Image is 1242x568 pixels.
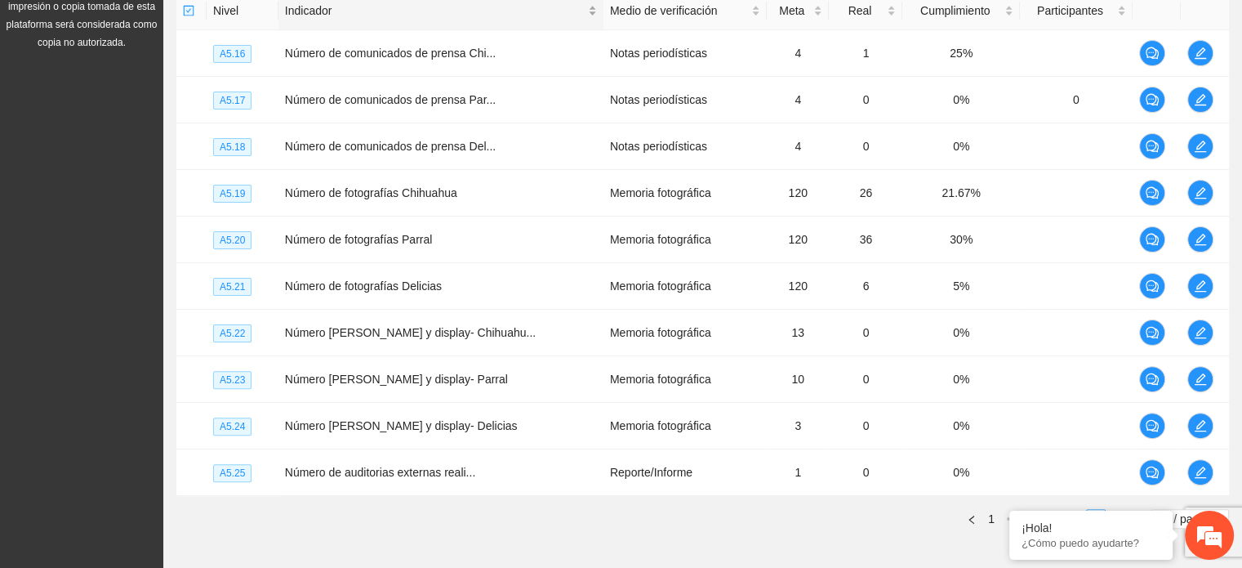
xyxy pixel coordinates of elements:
td: 4 [767,30,829,77]
td: Reporte/Informe [603,449,767,496]
span: A5.23 [213,371,252,389]
td: 13 [767,310,829,356]
li: Previous Page [962,509,982,529]
span: edit [1188,373,1213,386]
td: 4 [767,77,829,123]
button: comment [1139,366,1165,392]
td: Notas periodísticas [603,30,767,77]
span: edit [1188,326,1213,339]
button: edit [1187,320,1213,346]
td: Número [PERSON_NAME] y display- Parral [278,356,603,403]
span: left [967,515,977,525]
td: 0% [902,356,1020,403]
button: edit [1187,273,1213,299]
span: edit [1188,419,1213,432]
button: edit [1187,40,1213,66]
td: 0 [829,449,902,496]
li: 10 [1106,509,1130,529]
span: Número de comunicados de prensa Chi... [285,47,496,60]
li: 6 [1027,509,1047,529]
button: right [1130,509,1150,529]
td: 1 [829,30,902,77]
span: edit [1188,140,1213,153]
span: edit [1188,280,1213,293]
td: 0% [902,310,1020,356]
td: Número de fotografías Chihuahua [278,170,603,217]
td: 30% [902,217,1020,263]
span: Cumplimiento [909,2,1001,20]
span: A5.20 [213,231,252,249]
span: edit [1188,466,1213,479]
td: Notas periodísticas [603,77,767,123]
span: A5.17 [213,92,252,110]
a: 1 [982,510,1000,528]
span: A5.21 [213,278,252,296]
span: A5.18 [213,138,252,156]
a: 7 [1048,510,1066,528]
td: 36 [829,217,902,263]
button: edit [1187,413,1213,439]
span: 10 / page [1158,510,1222,528]
a: 9 [1087,510,1105,528]
textarea: Escriba su mensaje y pulse “Intro” [8,387,311,445]
button: edit [1187,180,1213,206]
td: 4 [767,123,829,170]
button: comment [1139,320,1165,346]
td: 26 [829,170,902,217]
span: Número de comunicados de prensa Del... [285,140,496,153]
button: edit [1187,133,1213,159]
span: Participantes [1026,2,1114,20]
li: 1 [982,509,1001,529]
span: A5.24 [213,418,252,436]
td: 0% [902,123,1020,170]
span: Real [835,2,884,20]
td: Memoria fotográfica [603,403,767,449]
button: comment [1139,226,1165,253]
span: Meta [773,2,810,20]
span: edit [1188,186,1213,199]
td: 0 [829,403,902,449]
td: 1 [767,449,829,496]
a: 8 [1067,510,1085,528]
td: 0 [829,77,902,123]
td: 6 [829,263,902,310]
li: 7 [1047,509,1066,529]
td: Notas periodísticas [603,123,767,170]
span: Medio de verificación [610,2,748,20]
a: 6 [1028,510,1046,528]
td: 0% [902,403,1020,449]
td: Memoria fotográfica [603,170,767,217]
td: Memoria fotográfica [603,310,767,356]
div: Chatee con nosotros ahora [85,83,274,105]
span: A5.19 [213,185,252,203]
button: comment [1139,133,1165,159]
li: 8 [1066,509,1086,529]
td: 120 [767,170,829,217]
span: ••• [1001,509,1027,529]
span: A5.22 [213,324,252,342]
td: 0 [829,123,902,170]
td: 0 [829,310,902,356]
td: 5% [902,263,1020,310]
td: Memoria fotográfica [603,356,767,403]
span: Indicador [285,2,585,20]
td: 25% [902,30,1020,77]
td: Número de fotografías Parral [278,217,603,263]
span: edit [1188,233,1213,246]
div: ¡Hola! [1022,521,1160,534]
button: left [962,509,982,529]
td: 120 [767,263,829,310]
span: Estamos en línea. [95,189,225,354]
td: Número [PERSON_NAME] y display- Delicias [278,403,603,449]
div: Page Size [1151,509,1229,529]
div: Minimizar ventana de chat en vivo [268,8,307,47]
span: edit [1188,47,1213,60]
button: comment [1139,180,1165,206]
span: check-square [183,5,194,16]
p: ¿Cómo puedo ayudarte? [1022,537,1160,549]
li: Previous 5 Pages [1001,509,1027,529]
li: 9 [1086,509,1106,529]
button: edit [1187,459,1213,485]
span: Número de comunicados de prensa Par... [285,93,496,106]
td: 0 [829,356,902,403]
